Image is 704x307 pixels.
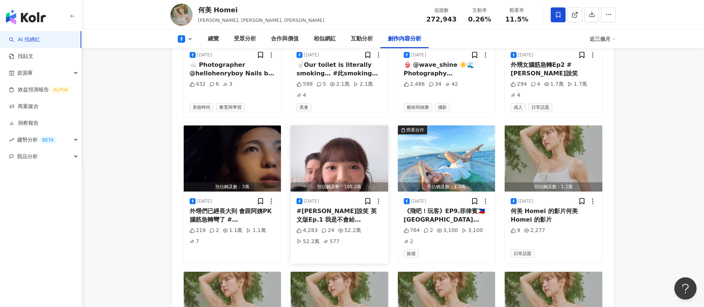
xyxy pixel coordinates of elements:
[411,198,426,205] div: [DATE]
[404,81,425,88] div: 2,486
[190,81,206,88] div: 432
[297,238,320,245] div: 52.2萬
[184,125,281,192] img: post-image
[304,198,319,205] div: [DATE]
[511,227,520,234] div: 9
[404,207,489,224] div: 《飛吧！玩客》EP9.菲律賓🇵🇭[GEOGRAPHIC_DATA] @sanlih_iwalker @kota___ @[DOMAIN_NAME] @flyairasiFly AirAsia溜索...
[511,249,534,258] span: 日常話題
[411,52,426,58] div: [DATE]
[190,61,275,78] div: ☁️ Photographer @hellohenryboy Nails by @tf._nail_studio
[17,131,56,148] span: 趨勢分析
[321,227,334,234] div: 24
[297,61,382,78] div: 🚽Our toilet is literally smoking… #此smoking非彼smoking
[437,227,458,234] div: 3,100
[388,35,421,43] div: 創作內容分析
[505,125,602,192] img: post-image
[429,81,442,88] div: 34
[223,227,242,234] div: 1.1萬
[351,35,373,43] div: 互動分析
[9,36,40,43] a: searchAI 找網紅
[544,81,564,88] div: 1.7萬
[531,81,540,88] div: 4
[197,198,212,205] div: [DATE]
[404,249,419,258] span: 旅遊
[190,238,199,245] div: 7
[423,227,433,234] div: 2
[39,136,56,144] div: BETA
[17,65,33,81] span: 資源庫
[297,207,382,224] div: #[PERSON_NAME]說笑 英文版Ep.1 我是不會給[PERSON_NAME]氣球的🎈 I’m not gonna give [PERSON_NAME] a balloon.
[9,103,39,110] a: 商案媒合
[511,61,596,78] div: 外甥女腦筋急轉Ep2 #[PERSON_NAME]說笑
[170,4,193,26] img: KOL Avatar
[330,81,350,88] div: 2.1萬
[404,238,413,245] div: 2
[505,182,602,192] div: 預估觸及數：1.2萬
[184,125,281,192] button: 預估觸及數：3萬
[17,148,38,165] span: 競品分析
[511,81,527,88] div: 294
[511,92,520,99] div: 4
[317,81,326,88] div: 5
[590,33,616,45] div: 近三個月
[297,81,313,88] div: 599
[511,207,596,224] div: 何美 Homei 的影片何美 Homei 的影片
[398,125,495,192] img: post-image
[9,120,39,127] a: 洞察報告
[9,86,71,94] a: 效益預測報告ALPHA
[353,81,373,88] div: 2.1萬
[9,53,33,60] a: 找貼文
[505,125,602,192] button: 預估觸及數：1.2萬
[406,126,424,134] div: 商業合作
[505,16,528,23] span: 11.5%
[9,137,14,143] span: rise
[304,52,319,58] div: [DATE]
[567,81,587,88] div: 1.7萬
[297,103,311,111] span: 美食
[6,10,46,25] img: logo
[338,227,361,234] div: 52.2萬
[291,182,388,192] div: 預估觸及數：105.2萬
[398,125,495,192] button: 商業合作預估觸及數：1.4萬
[404,227,420,234] div: 764
[404,103,432,111] span: 藝術與娛樂
[426,15,457,23] span: 272,943
[209,227,219,234] div: 2
[223,81,232,88] div: 3
[462,227,483,234] div: 3,100
[271,35,299,43] div: 合作與價值
[291,125,388,192] button: 預估觸及數：105.2萬
[190,207,275,224] div: 外甥們已經長大到 會跟阿姨PK腦筋急轉彎了 #[PERSON_NAME]說笑
[197,52,212,58] div: [DATE]
[198,5,325,14] div: 何美 Homei
[184,182,281,192] div: 預估觸及數：3萬
[208,35,219,43] div: 總覽
[323,238,340,245] div: 577
[190,103,213,111] span: 美妝時尚
[398,182,495,192] div: 預估觸及數：1.4萬
[435,103,450,111] span: 攝影
[445,81,458,88] div: 42
[528,103,552,111] span: 日常話題
[198,17,325,23] span: [PERSON_NAME], [PERSON_NAME], [PERSON_NAME]
[404,61,489,78] div: 👙 @wave_shine ☀️🌊 Photography @hank.portrait
[216,103,245,111] span: 教育與學習
[234,35,256,43] div: 受眾分析
[297,227,318,234] div: 4,283
[209,81,219,88] div: 6
[503,7,531,14] div: 觀看率
[291,125,388,192] img: post-image
[511,103,525,111] span: 成人
[518,198,533,205] div: [DATE]
[190,227,206,234] div: 219
[524,227,545,234] div: 2,277
[674,277,697,300] iframe: Help Scout Beacon - Open
[246,227,266,234] div: 1.1萬
[314,35,336,43] div: 相似網紅
[297,92,306,99] div: 4
[426,7,457,14] div: 追蹤數
[466,7,494,14] div: 互動率
[468,16,491,23] span: 0.26%
[518,52,533,58] div: [DATE]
